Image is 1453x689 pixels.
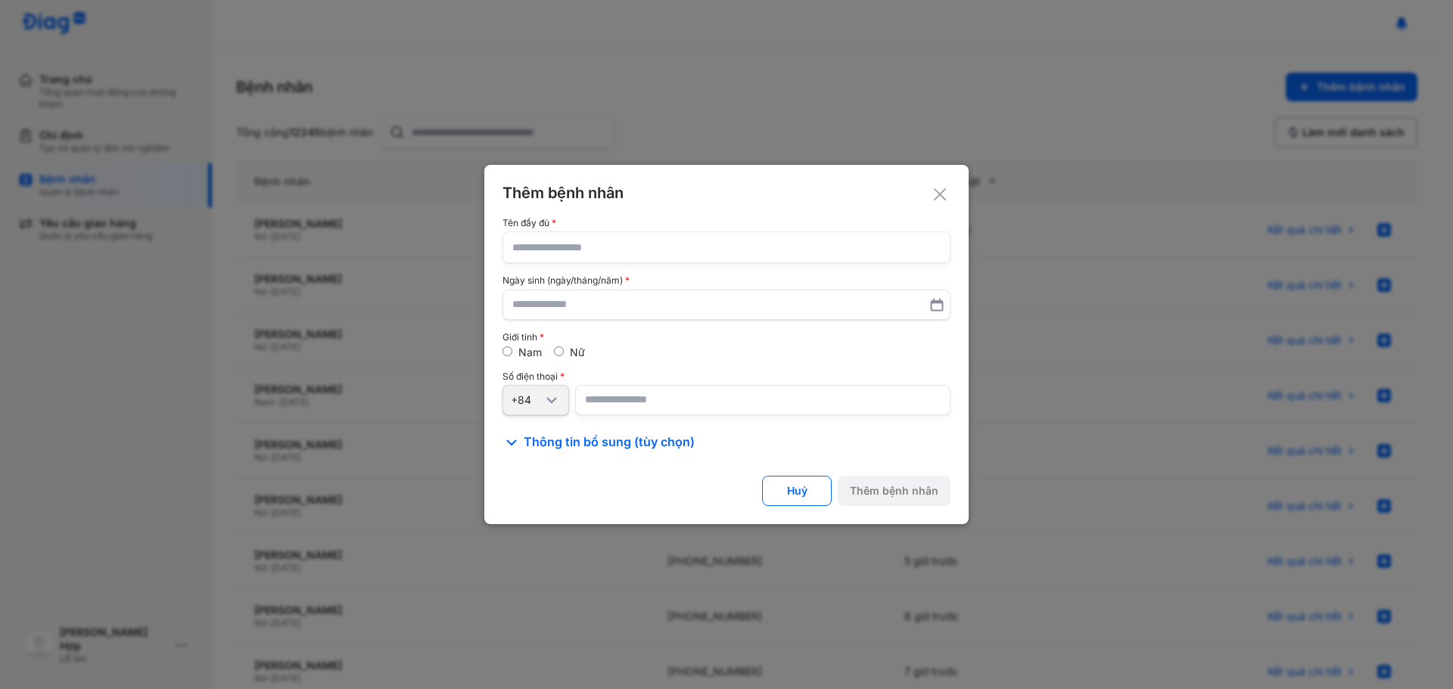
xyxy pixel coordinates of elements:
[570,346,585,358] label: Nữ
[502,332,951,343] div: Giới tính
[524,433,695,452] span: Thông tin bổ sung (tùy chọn)
[518,346,542,358] label: Nam
[511,393,543,407] div: +84
[850,484,938,498] div: Thêm bệnh nhân
[762,476,832,506] button: Huỷ
[502,275,951,286] div: Ngày sinh (ngày/tháng/năm)
[838,476,951,506] button: Thêm bệnh nhân
[502,371,951,382] div: Số điện thoại
[502,218,951,228] div: Tên đầy đủ
[502,183,951,203] div: Thêm bệnh nhân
